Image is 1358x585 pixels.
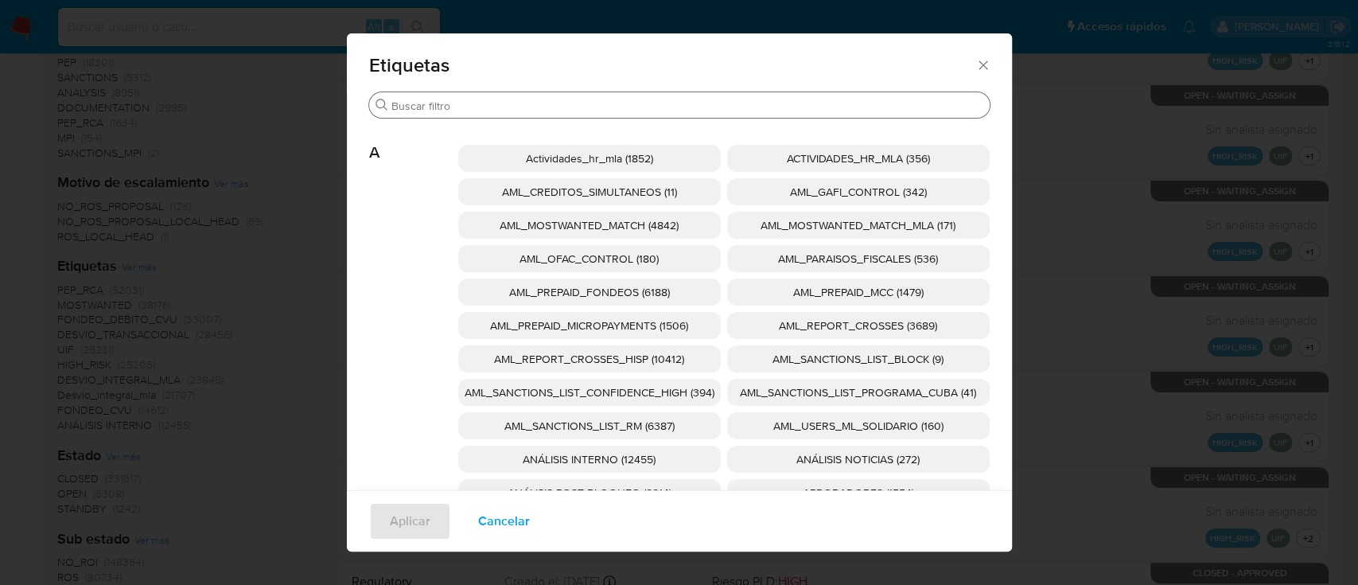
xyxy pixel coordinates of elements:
[519,251,659,267] span: AML_OFAC_CONTROL (180)
[727,379,990,406] div: AML_SANCTIONS_LIST_PROGRAMA_CUBA (41)
[369,56,976,75] span: Etiquetas
[523,451,656,467] span: ANÁLISIS INTERNO (12455)
[740,384,976,400] span: AML_SANCTIONS_LIST_PROGRAMA_CUBA (41)
[779,318,937,333] span: AML_REPORT_CROSSES (3689)
[796,451,920,467] span: ANÁLISIS NOTICIAS (272)
[458,279,721,306] div: AML_PREPAID_FONDEOS (6188)
[793,284,924,300] span: AML_PREPAID_MCC (1479)
[727,446,990,473] div: ANÁLISIS NOTICIAS (272)
[504,418,675,434] span: AML_SANCTIONS_LIST_RM (6387)
[458,245,721,272] div: AML_OFAC_CONTROL (180)
[778,251,938,267] span: AML_PARAISOS_FISCALES (536)
[458,212,721,239] div: AML_MOSTWANTED_MATCH (4842)
[458,479,721,506] div: ANÁLISIS POST BLOQUEO (2214)
[526,150,653,166] span: Actividades_hr_mla (1852)
[803,485,914,501] span: APROBADORES (1554)
[508,485,671,501] span: ANÁLISIS POST BLOQUEO (2214)
[457,502,551,540] button: Cancelar
[478,504,530,539] span: Cancelar
[727,345,990,372] div: AML_SANCTIONS_LIST_BLOCK (9)
[369,119,458,162] span: A
[727,479,990,506] div: APROBADORES (1554)
[375,99,388,111] button: Buscar
[727,145,990,172] div: ACTIVIDADES_HR_MLA (356)
[509,284,670,300] span: AML_PREPAID_FONDEOS (6188)
[727,279,990,306] div: AML_PREPAID_MCC (1479)
[773,418,944,434] span: AML_USERS_ML_SOLIDARIO (160)
[787,150,930,166] span: ACTIVIDADES_HR_MLA (356)
[490,318,688,333] span: AML_PREPAID_MICROPAYMENTS (1506)
[494,351,684,367] span: AML_REPORT_CROSSES_HISP (10412)
[458,446,721,473] div: ANÁLISIS INTERNO (12455)
[458,312,721,339] div: AML_PREPAID_MICROPAYMENTS (1506)
[727,312,990,339] div: AML_REPORT_CROSSES (3689)
[458,412,721,439] div: AML_SANCTIONS_LIST_RM (6387)
[727,212,990,239] div: AML_MOSTWANTED_MATCH_MLA (171)
[458,379,721,406] div: AML_SANCTIONS_LIST_CONFIDENCE_HIGH (394)
[458,345,721,372] div: AML_REPORT_CROSSES_HISP (10412)
[772,351,944,367] span: AML_SANCTIONS_LIST_BLOCK (9)
[458,178,721,205] div: AML_CREDITOS_SIMULTANEOS (11)
[727,245,990,272] div: AML_PARAISOS_FISCALES (536)
[458,145,721,172] div: Actividades_hr_mla (1852)
[391,99,983,113] input: Buscar filtro
[465,384,714,400] span: AML_SANCTIONS_LIST_CONFIDENCE_HIGH (394)
[790,184,927,200] span: AML_GAFI_CONTROL (342)
[727,178,990,205] div: AML_GAFI_CONTROL (342)
[502,184,677,200] span: AML_CREDITOS_SIMULTANEOS (11)
[761,217,955,233] span: AML_MOSTWANTED_MATCH_MLA (171)
[975,57,990,72] button: Cerrar
[500,217,679,233] span: AML_MOSTWANTED_MATCH (4842)
[727,412,990,439] div: AML_USERS_ML_SOLIDARIO (160)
